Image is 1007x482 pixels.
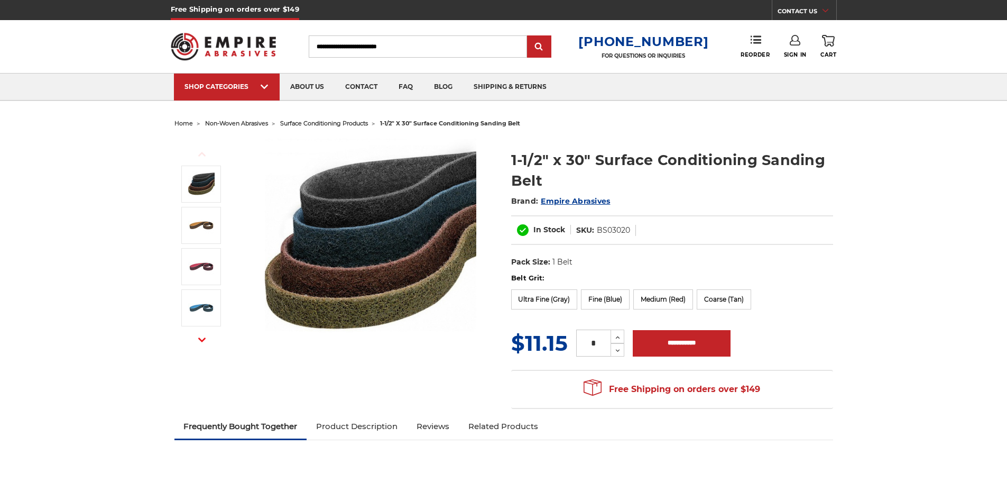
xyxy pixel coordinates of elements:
[380,120,520,127] span: 1-1/2" x 30" surface conditioning sanding belt
[280,74,335,101] a: about us
[188,295,215,321] img: 1-1/2" x 30" Blue Surface Conditioning Belt
[280,120,368,127] a: surface conditioning products
[171,26,276,67] img: Empire Abrasives
[584,379,760,400] span: Free Shipping on orders over $149
[459,415,548,438] a: Related Products
[188,171,215,197] img: 1.5"x30" Surface Conditioning Sanding Belts
[189,329,215,351] button: Next
[188,253,215,280] img: 1-1/2" x 30" Red Surface Conditioning Belt
[407,415,459,438] a: Reviews
[511,150,833,191] h1: 1-1/2" x 30" Surface Conditioning Sanding Belt
[784,51,807,58] span: Sign In
[511,273,833,284] label: Belt Grit:
[778,5,836,20] a: CONTACT US
[511,330,568,356] span: $11.15
[184,83,269,90] div: SHOP CATEGORIES
[578,52,708,59] p: FOR QUESTIONS OR INQUIRIES
[576,225,594,236] dt: SKU:
[174,415,307,438] a: Frequently Bought Together
[423,74,463,101] a: blog
[533,225,565,234] span: In Stock
[511,257,550,268] dt: Pack Size:
[597,225,630,236] dd: BS03020
[388,74,423,101] a: faq
[511,196,539,206] span: Brand:
[265,139,476,350] img: 1.5"x30" Surface Conditioning Sanding Belts
[463,74,557,101] a: shipping & returns
[307,415,407,438] a: Product Description
[205,120,268,127] a: non-woven abrasives
[820,51,836,58] span: Cart
[174,120,193,127] a: home
[541,196,610,206] a: Empire Abrasives
[188,212,215,239] img: 1-1/2" x 30" Tan Surface Conditioning Belt
[741,51,770,58] span: Reorder
[552,257,572,268] dd: 1 Belt
[335,74,388,101] a: contact
[741,35,770,58] a: Reorder
[189,143,215,166] button: Previous
[820,35,836,58] a: Cart
[578,34,708,49] a: [PHONE_NUMBER]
